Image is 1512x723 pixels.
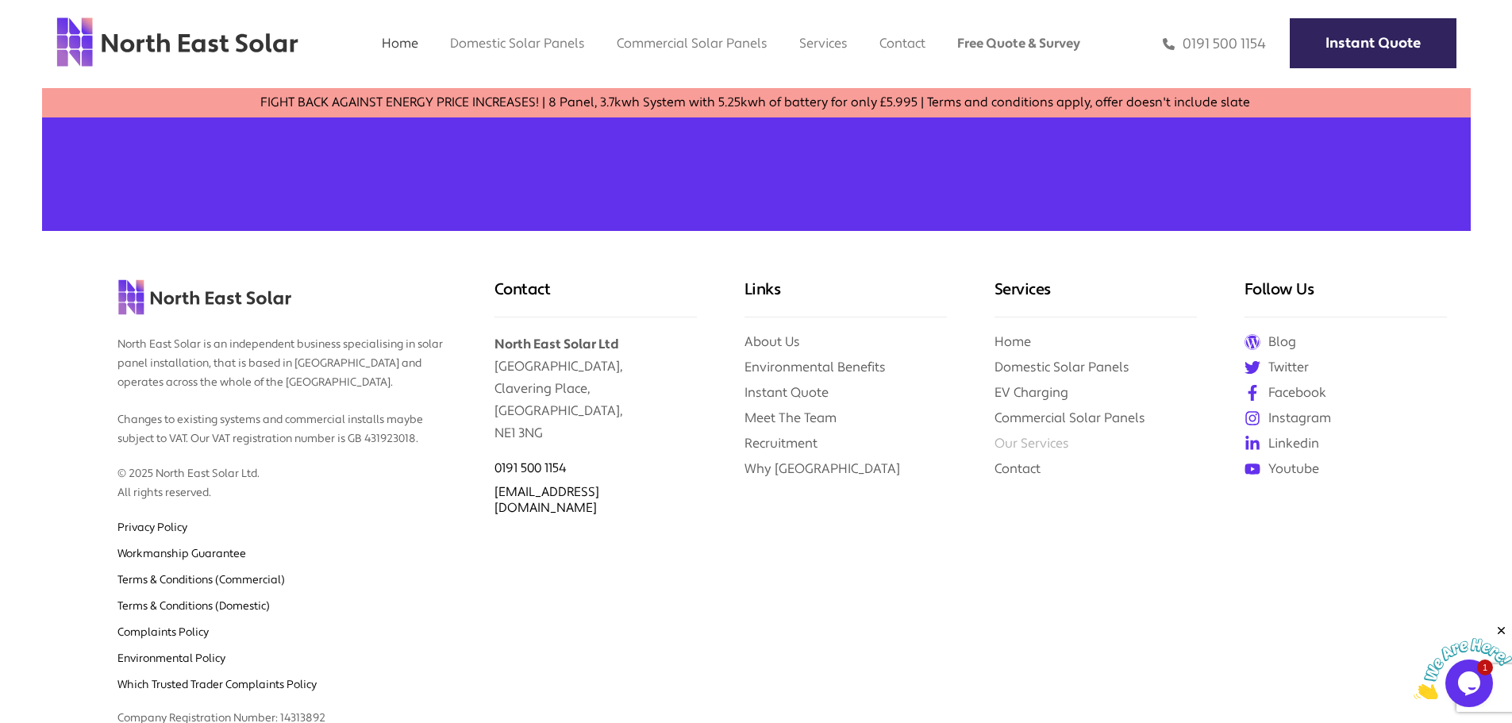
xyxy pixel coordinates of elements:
a: Which Trusted Trader Complaints Policy [117,678,317,692]
b: North East Solar Ltd [494,336,618,352]
a: Environmental Benefits [744,359,886,375]
a: Youtube [1245,460,1447,478]
img: Wordpress icon [1245,334,1260,350]
a: 0191 500 1154 [1163,35,1266,53]
a: About Us [744,333,800,350]
a: Terms & Conditions (Domestic) [117,599,270,613]
a: Home [995,333,1031,350]
iframe: chat widget [1414,624,1512,699]
a: Twitter [1245,359,1447,376]
img: phone icon [1163,35,1175,53]
h3: Services [995,279,1197,317]
a: Home [382,35,418,52]
a: Instant Quote [1290,18,1456,68]
a: EV Charging [995,384,1068,401]
p: [GEOGRAPHIC_DATA], Clavering Place, [GEOGRAPHIC_DATA], NE1 3NG [494,317,697,444]
a: Why [GEOGRAPHIC_DATA] [744,460,900,477]
a: Domestic Solar Panels [995,359,1129,375]
a: Complaints Policy [117,625,209,640]
img: facebook icon [1245,385,1260,401]
img: linkedin icon [1245,436,1260,452]
a: Terms & Conditions (Commercial) [117,573,285,587]
p: North East Solar is an independent business specialising in solar panel installation, that is bas... [117,320,447,449]
a: Domestic Solar Panels [450,35,585,52]
h3: Links [744,279,947,317]
a: Recruitment [744,435,818,452]
a: Instant Quote [744,384,829,401]
a: [EMAIL_ADDRESS][DOMAIN_NAME] [494,484,599,516]
a: Meet The Team [744,410,837,426]
a: Our Services [995,435,1069,452]
a: Contact [879,35,925,52]
a: Free Quote & Survey [957,35,1080,52]
a: Workmanship Guarantee [117,547,246,561]
img: north east solar logo [117,279,292,316]
img: instagram icon [1245,410,1260,426]
a: Linkedin [1245,435,1447,452]
a: Privacy Policy [117,521,187,535]
a: Facebook [1245,384,1447,402]
p: © 2025 North East Solar Ltd. All rights reserved. [117,449,447,503]
a: Instagram [1245,410,1447,427]
h3: Follow Us [1245,279,1447,317]
a: 0191 500 1154 [494,460,567,476]
a: Commercial Solar Panels [995,410,1145,426]
a: Commercial Solar Panels [617,35,768,52]
img: youtube icon [1245,461,1260,477]
h3: Contact [494,279,697,317]
img: twitter icon [1245,360,1260,375]
a: Blog [1245,333,1447,351]
a: Services [799,35,848,52]
img: north east solar logo [56,16,299,68]
a: Contact [995,460,1041,477]
a: Environmental Policy [117,652,225,666]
